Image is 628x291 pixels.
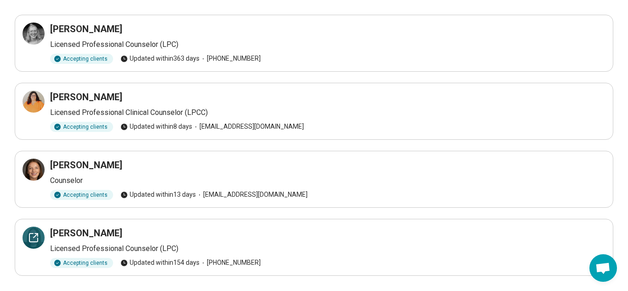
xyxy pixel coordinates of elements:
[200,54,261,63] span: [PHONE_NUMBER]
[120,54,200,63] span: Updated within 363 days
[200,258,261,268] span: [PHONE_NUMBER]
[120,122,192,131] span: Updated within 8 days
[589,254,617,282] div: Open chat
[50,39,605,50] p: Licensed Professional Counselor (LPC)
[196,190,308,200] span: [EMAIL_ADDRESS][DOMAIN_NAME]
[50,122,113,132] div: Accepting clients
[120,190,196,200] span: Updated within 13 days
[50,227,122,240] h3: [PERSON_NAME]
[50,175,605,186] p: Counselor
[120,258,200,268] span: Updated within 154 days
[50,258,113,268] div: Accepting clients
[50,23,122,35] h3: [PERSON_NAME]
[50,243,605,254] p: Licensed Professional Counselor (LPC)
[50,91,122,103] h3: [PERSON_NAME]
[50,159,122,171] h3: [PERSON_NAME]
[192,122,304,131] span: [EMAIL_ADDRESS][DOMAIN_NAME]
[50,190,113,200] div: Accepting clients
[50,54,113,64] div: Accepting clients
[50,107,605,118] p: Licensed Professional Clinical Counselor (LPCC)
